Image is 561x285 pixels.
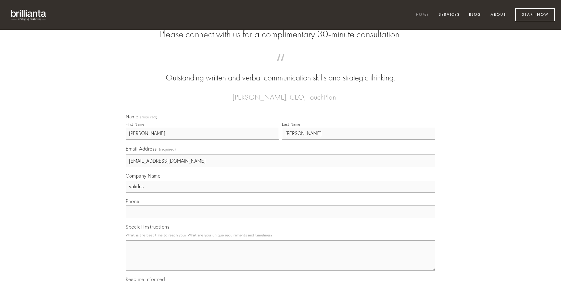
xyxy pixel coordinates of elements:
[135,60,426,84] blockquote: Outstanding written and verbal communication skills and strategic thinking.
[412,10,433,20] a: Home
[140,115,157,119] span: (required)
[282,122,300,127] div: Last Name
[135,60,426,72] span: “
[126,276,165,282] span: Keep me informed
[126,122,144,127] div: First Name
[135,84,426,103] figcaption: — [PERSON_NAME], CEO, TouchPlan
[159,145,176,153] span: (required)
[487,10,510,20] a: About
[126,146,157,152] span: Email Address
[126,29,435,40] h2: Please connect with us for a complimentary 30-minute consultation.
[126,114,138,120] span: Name
[126,231,435,239] p: What is the best time to reach you? What are your unique requirements and timelines?
[126,198,139,204] span: Phone
[515,8,555,21] a: Start Now
[126,224,169,230] span: Special Instructions
[465,10,485,20] a: Blog
[435,10,464,20] a: Services
[6,6,52,24] img: brillianta - research, strategy, marketing
[126,173,160,179] span: Company Name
